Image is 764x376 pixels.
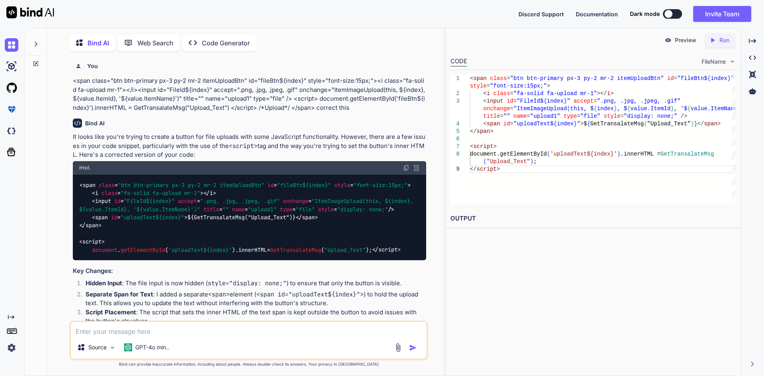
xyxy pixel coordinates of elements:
[6,6,54,18] img: Bind AI
[630,105,670,112] span: value.ItemId
[687,105,690,112] span: {
[208,290,230,298] code: <span>
[334,181,350,189] span: style
[690,105,737,112] span: value.ItemName
[5,60,18,73] img: ai-studio
[222,206,229,213] span: ""
[79,197,417,212] span: "ItemImageUpload(this, ${index}, ${value.ItemId}, '${value.ItemName}')"
[530,113,560,119] span: "upload1"
[79,308,426,326] li: : The script that sets the inner HTML of the text span is kept outside the button to avoid issues...
[577,121,580,127] span: "
[731,75,734,82] span: "
[121,214,184,221] span: "uploadText${index}"
[487,158,530,165] span: "Upload_Text"
[567,98,570,104] span: "
[270,246,321,253] span: GetTransalateMsg
[573,121,577,127] span: }
[510,105,513,112] span: =
[200,197,280,205] span: ".png, .jpg, .jpeg, .gif"
[473,75,487,82] span: span
[450,166,460,173] div: 9
[597,90,607,97] span: ></
[229,142,257,150] code: <script>
[661,151,714,157] span: GetTransalateMsg
[450,97,460,105] div: 3
[95,189,98,197] span: i
[85,119,105,127] h6: Bind AI
[168,246,232,253] span: 'uploadText${index}'
[318,206,334,213] span: style
[238,246,267,253] span: innerHTML
[79,165,90,171] span: Html
[563,98,567,104] span: }
[647,121,690,127] span: "Upload_Text"
[70,361,428,367] p: Bind can provide inaccurate information, including about people. Always double-check its answers....
[697,121,704,127] span: </
[450,75,460,82] div: 1
[86,290,153,298] strong: Separate Span for Text
[547,83,550,89] span: >
[470,143,473,150] span: <
[547,151,550,157] span: (
[533,158,536,165] span: ;
[79,246,372,253] span: . ( ). = ( );
[518,10,564,18] button: Discord Support
[353,181,407,189] span: "font-size:15px;"
[483,158,486,165] span: (
[450,135,460,143] div: 6
[530,158,533,165] span: )
[587,121,590,127] span: {
[483,90,486,97] span: <
[202,38,250,48] p: Code Generator
[86,222,98,229] span: span
[483,105,510,112] span: onchange
[83,181,95,189] span: span
[490,75,507,82] span: class
[674,105,687,112] span: , '$
[450,128,460,135] div: 5
[5,103,18,116] img: premium
[92,214,187,221] span: < = >
[394,343,403,352] img: attachment
[567,105,570,112] span: (
[470,128,477,134] span: </
[476,166,496,172] span: script
[624,113,677,119] span: "display: none;"
[283,197,308,205] span: onchange
[717,121,720,127] span: >
[5,124,18,138] img: darkCloudIdeIcon
[337,206,388,213] span: "display: none;"
[79,238,105,245] span: < >
[627,105,630,112] span: {
[232,206,245,213] span: name
[507,75,510,82] span: =
[729,58,736,65] img: chevron down
[267,181,274,189] span: id
[5,38,18,52] img: chat
[450,57,467,66] div: CODE
[597,98,680,104] span: ".png, .jpg, .jpeg, .gif"
[610,90,614,97] span: >
[178,197,197,205] span: accept
[487,98,503,104] span: input
[88,343,107,351] p: Source
[476,128,490,134] span: span
[630,10,660,18] span: Dark mode
[79,290,426,308] li: : I added a separate element ( ) to hold the upload text. This allows you to update the text with...
[594,105,597,112] span: {
[296,214,318,221] span: </ >
[470,151,547,157] span: document.getElementById
[450,150,460,158] div: 8
[208,279,286,287] code: style="display: none;"
[487,90,490,97] span: i
[583,121,587,127] span: $
[513,113,527,119] span: name
[450,143,460,150] div: 7
[450,90,460,97] div: 2
[470,166,477,172] span: </
[518,11,564,18] span: Discord Support
[644,121,647,127] span: (
[5,341,18,355] img: settings
[702,58,726,66] span: FileName
[121,246,165,253] span: getElementById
